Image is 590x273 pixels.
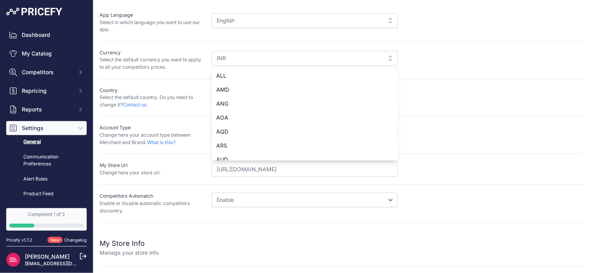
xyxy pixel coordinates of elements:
[212,69,398,83] div: ALL
[100,200,205,214] p: Enable or disable automatic competitors discovery.
[6,172,87,186] a: Alert Rules
[6,28,87,42] a: Dashboard
[6,103,87,117] button: Reports
[6,8,62,16] img: Pricefy Logo
[212,162,398,177] input: https://www.mystore.com
[100,193,205,200] p: Competitors Automatch
[6,237,32,243] div: Pricefy v1.7.2
[147,139,175,145] a: What is this?
[6,84,87,98] button: Repricing
[212,125,398,139] div: AQD
[212,97,398,111] div: ANG
[100,12,205,19] p: App Language
[212,139,398,153] div: ARS
[100,238,159,249] h2: My Store Info
[212,111,398,125] div: AOA
[6,187,87,201] a: Product Feed
[6,150,87,171] a: Communication Preferences
[212,83,398,97] div: AMD
[9,211,84,217] div: Completed 1 of 3
[6,202,87,216] a: API Keys
[100,49,205,57] p: Currency
[100,94,205,108] p: Select the default country. Do you need to change it?
[100,169,205,177] p: Change here your store url.
[22,68,73,76] span: Competitors
[100,249,159,257] p: Manage your store info
[100,132,205,146] p: Change here your account type between Merchant and Brand.
[212,13,398,28] div: English
[212,51,398,66] div: INR
[100,124,205,132] p: Account Type
[25,253,70,260] a: [PERSON_NAME]
[64,237,87,243] a: Changelog
[100,19,205,33] p: Select in which language you want to use our app.
[100,162,205,169] p: My Store Url
[22,87,73,95] span: Repricing
[25,261,106,266] a: [EMAIL_ADDRESS][DOMAIN_NAME]
[6,208,87,231] a: Completed 1 of 3
[100,87,205,94] p: Country
[6,121,87,135] button: Settings
[123,102,148,108] a: Contact us.
[6,65,87,79] button: Competitors
[212,153,398,167] div: AUD
[6,135,87,149] a: General
[47,237,63,243] span: New
[22,124,73,132] span: Settings
[100,56,205,71] p: Select the default currency you want to apply to all your competitors prices.
[22,106,73,113] span: Reports
[6,47,87,61] a: My Catalog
